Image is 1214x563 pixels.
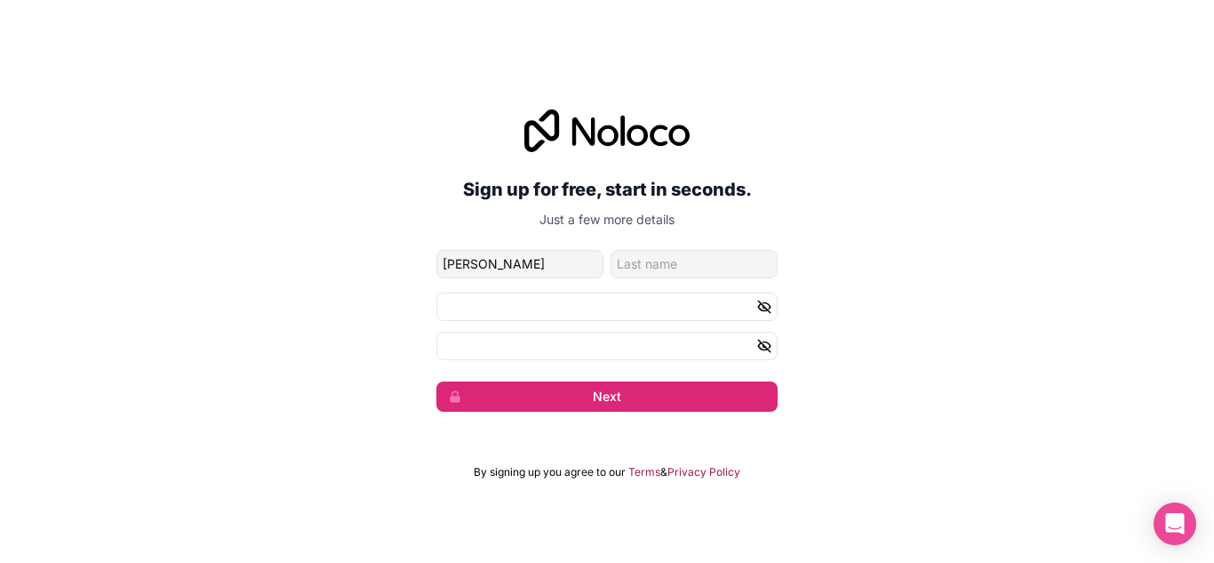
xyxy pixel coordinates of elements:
[436,293,778,321] input: Password
[436,250,603,278] input: given-name
[436,332,778,360] input: Confirm password
[628,465,660,479] a: Terms
[436,211,778,229] p: Just a few more details
[1154,503,1196,545] div: Open Intercom Messenger
[660,465,667,479] span: &
[436,382,778,412] button: Next
[611,250,778,278] input: family-name
[474,465,626,479] span: By signing up you agree to our
[667,465,740,479] a: Privacy Policy
[436,173,778,205] h2: Sign up for free, start in seconds.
